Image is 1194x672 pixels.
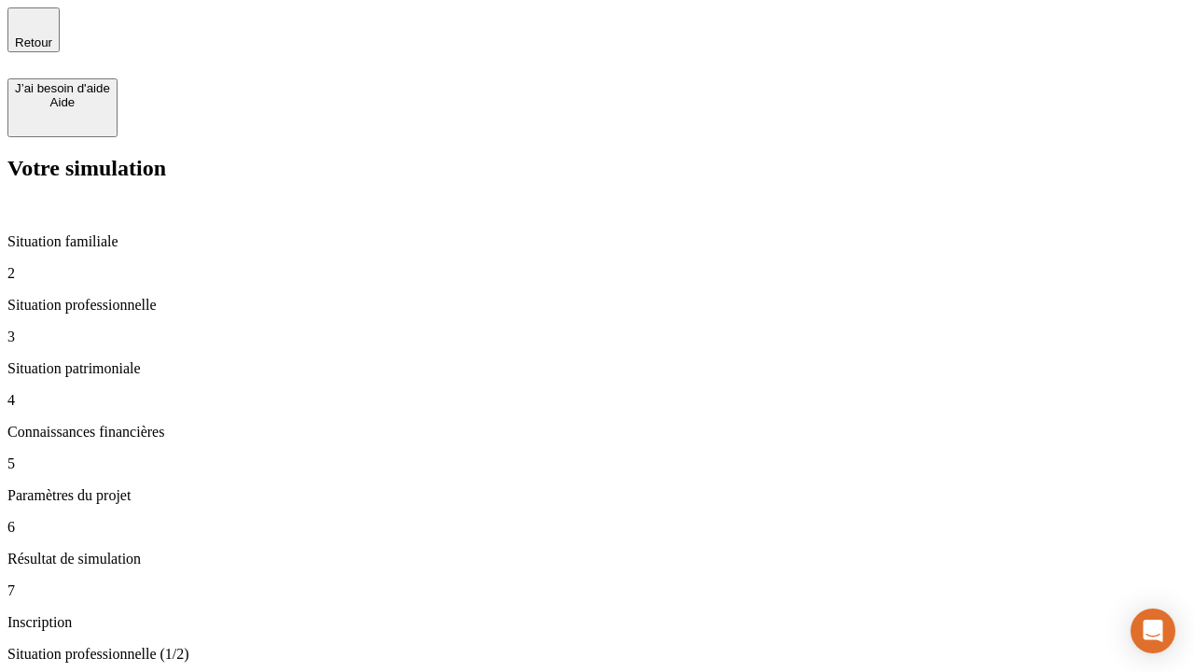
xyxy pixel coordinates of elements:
p: Paramètres du projet [7,487,1187,504]
p: 7 [7,582,1187,599]
div: J’ai besoin d'aide [15,81,110,95]
p: Situation professionnelle [7,297,1187,314]
p: 3 [7,329,1187,345]
p: 4 [7,392,1187,409]
p: Situation professionnelle (1/2) [7,646,1187,663]
span: Retour [15,35,52,49]
p: Connaissances financières [7,424,1187,441]
p: Situation familiale [7,233,1187,250]
button: J’ai besoin d'aideAide [7,78,118,137]
div: Aide [15,95,110,109]
button: Retour [7,7,60,52]
div: Open Intercom Messenger [1131,609,1175,653]
p: 6 [7,519,1187,536]
h2: Votre simulation [7,156,1187,181]
p: Résultat de simulation [7,551,1187,567]
p: 5 [7,455,1187,472]
p: 2 [7,265,1187,282]
p: Situation patrimoniale [7,360,1187,377]
p: Inscription [7,614,1187,631]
